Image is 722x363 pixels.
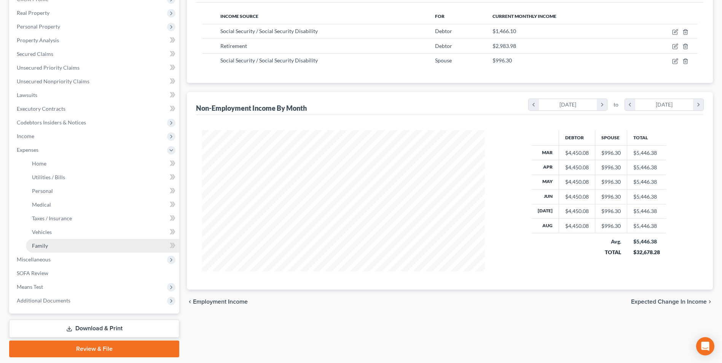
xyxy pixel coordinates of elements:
span: Expected Change in Income [631,299,707,305]
span: For [435,13,445,19]
i: chevron_left [529,99,539,110]
th: Aug [532,219,559,233]
a: Unsecured Nonpriority Claims [11,75,179,88]
div: Non-Employment Income By Month [196,103,307,113]
a: Taxes / Insurance [26,212,179,225]
div: $996.30 [601,149,621,157]
span: Expenses [17,146,38,153]
span: Retirement [220,43,247,49]
span: Family [32,242,48,249]
td: $5,446.38 [627,175,666,189]
i: chevron_right [693,99,703,110]
th: Debtor [559,130,595,145]
th: Apr [532,160,559,175]
div: [DATE] [635,99,693,110]
span: SOFA Review [17,270,48,276]
span: Lawsuits [17,92,37,98]
span: Miscellaneous [17,256,51,263]
div: $4,450.08 [565,178,589,186]
div: $996.30 [601,164,621,171]
span: Income Source [220,13,258,19]
span: Property Analysis [17,37,59,43]
div: $4,450.08 [565,149,589,157]
span: Income [17,133,34,139]
a: Vehicles [26,225,179,239]
span: Personal [32,188,53,194]
td: $5,446.38 [627,204,666,218]
i: chevron_left [187,299,193,305]
span: Taxes / Insurance [32,215,72,221]
span: Employment Income [193,299,248,305]
div: $4,450.08 [565,207,589,215]
a: Property Analysis [11,33,179,47]
a: Utilities / Bills [26,170,179,184]
span: Secured Claims [17,51,53,57]
div: Open Intercom Messenger [696,337,714,355]
span: Home [32,160,46,167]
a: Review & File [9,341,179,357]
a: Unsecured Priority Claims [11,61,179,75]
a: Lawsuits [11,88,179,102]
th: Jun [532,189,559,204]
button: Expected Change in Income chevron_right [631,299,713,305]
th: Spouse [595,130,627,145]
th: Mar [532,145,559,160]
div: [DATE] [539,99,597,110]
span: Means Test [17,283,43,290]
span: Codebtors Insiders & Notices [17,119,86,126]
span: $1,466.10 [492,28,516,34]
td: $5,446.38 [627,160,666,175]
a: Download & Print [9,320,179,338]
td: $5,446.38 [627,189,666,204]
span: Executory Contracts [17,105,65,112]
span: Social Security / Social Security Disability [220,57,318,64]
div: $996.30 [601,178,621,186]
a: Home [26,157,179,170]
span: Spouse [435,57,452,64]
a: Secured Claims [11,47,179,61]
i: chevron_right [597,99,607,110]
th: May [532,175,559,189]
span: Debtor [435,43,452,49]
div: $996.30 [601,193,621,201]
span: Real Property [17,10,49,16]
span: Unsecured Priority Claims [17,64,80,71]
div: $4,450.08 [565,193,589,201]
span: Unsecured Nonpriority Claims [17,78,89,84]
div: $4,450.08 [565,164,589,171]
div: $32,678.28 [633,248,660,256]
th: [DATE] [532,204,559,218]
a: Executory Contracts [11,102,179,116]
span: Personal Property [17,23,60,30]
a: SOFA Review [11,266,179,280]
span: Medical [32,201,51,208]
span: Current Monthly Income [492,13,556,19]
a: Family [26,239,179,253]
div: $996.30 [601,222,621,230]
th: Total [627,130,666,145]
a: Medical [26,198,179,212]
div: Avg. [601,238,621,245]
div: TOTAL [601,248,621,256]
i: chevron_right [707,299,713,305]
span: to [614,101,618,108]
div: $4,450.08 [565,222,589,230]
td: $5,446.38 [627,145,666,160]
button: chevron_left Employment Income [187,299,248,305]
div: $996.30 [601,207,621,215]
td: $5,446.38 [627,219,666,233]
span: Vehicles [32,229,52,235]
span: $2,983.98 [492,43,516,49]
span: Social Security / Social Security Disability [220,28,318,34]
span: Utilities / Bills [32,174,65,180]
span: Additional Documents [17,297,70,304]
i: chevron_left [625,99,635,110]
div: $5,446.38 [633,238,660,245]
a: Personal [26,184,179,198]
span: Debtor [435,28,452,34]
span: $996.30 [492,57,512,64]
